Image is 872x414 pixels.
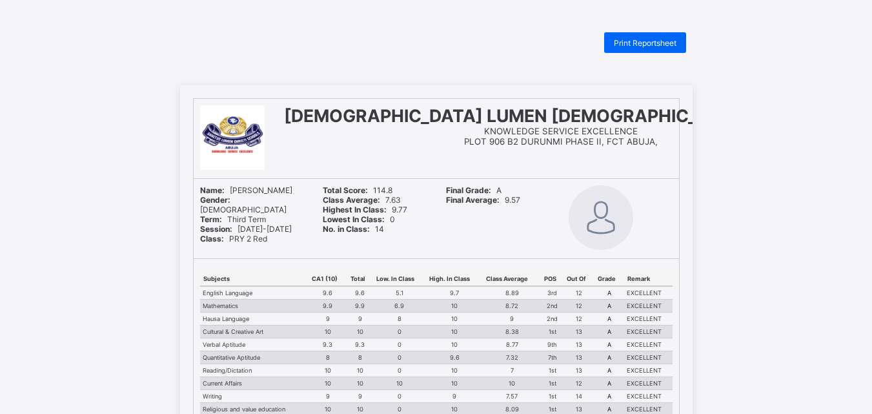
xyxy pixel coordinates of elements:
[323,214,385,224] b: Lowest In Class:
[426,390,483,403] td: 9
[323,214,395,224] span: 0
[563,313,594,326] td: 12
[594,326,624,338] td: A
[373,364,427,377] td: 0
[624,272,673,286] th: Remark
[563,390,594,403] td: 14
[200,224,292,234] span: [DATE]-[DATE]
[200,390,309,403] td: Writing
[563,286,594,300] td: 12
[624,286,673,300] td: EXCELLENT
[594,338,624,351] td: A
[594,272,624,286] th: Grade
[323,185,392,195] span: 114.8
[373,286,427,300] td: 5.1
[426,300,483,313] td: 10
[347,286,373,300] td: 9.6
[309,272,347,286] th: CA1 (10)
[200,338,309,351] td: Verbal Aptitude
[484,126,638,136] span: KNOWLEDGE SERVICE EXCELLENCE
[323,205,407,214] span: 9.77
[483,364,541,377] td: 7
[483,300,541,313] td: 8.72
[284,105,838,126] span: [DEMOGRAPHIC_DATA] LUMEN [DEMOGRAPHIC_DATA] SCHOOLS
[541,313,563,326] td: 2nd
[426,326,483,338] td: 10
[347,377,373,390] td: 10
[541,351,563,364] td: 7th
[446,195,520,205] span: 9.57
[373,351,427,364] td: 0
[309,364,347,377] td: 10
[200,214,222,224] b: Term:
[483,338,541,351] td: 8.77
[541,272,563,286] th: POS
[594,286,624,300] td: A
[200,195,230,205] b: Gender:
[624,326,673,338] td: EXCELLENT
[200,286,309,300] td: English Language
[483,326,541,338] td: 8.38
[309,313,347,326] td: 9
[483,390,541,403] td: 7.57
[594,351,624,364] td: A
[541,377,563,390] td: 1st
[373,272,427,286] th: Low. In Class
[373,377,427,390] td: 10
[614,38,676,48] span: Print Reportsheet
[373,300,427,313] td: 6.9
[309,286,347,300] td: 9.6
[323,195,380,205] b: Class Average:
[563,351,594,364] td: 13
[347,364,373,377] td: 10
[309,300,347,313] td: 9.9
[541,286,563,300] td: 3rd
[309,351,347,364] td: 8
[624,351,673,364] td: EXCELLENT
[541,390,563,403] td: 1st
[483,286,541,300] td: 8.89
[563,338,594,351] td: 13
[200,224,232,234] b: Session:
[624,390,673,403] td: EXCELLENT
[200,234,267,243] span: PRY 2 Red
[347,272,373,286] th: Total
[200,185,292,195] span: [PERSON_NAME]
[624,377,673,390] td: EXCELLENT
[309,326,347,338] td: 10
[563,326,594,338] td: 13
[624,313,673,326] td: EXCELLENT
[563,300,594,313] td: 12
[446,185,502,195] span: A
[373,313,427,326] td: 8
[426,351,483,364] td: 9.6
[483,351,541,364] td: 7.32
[309,377,347,390] td: 10
[624,338,673,351] td: EXCELLENT
[446,185,491,195] b: Final Grade:
[373,390,427,403] td: 0
[200,195,287,214] span: [DEMOGRAPHIC_DATA]
[323,185,368,195] b: Total Score:
[309,390,347,403] td: 9
[426,272,483,286] th: High. In Class
[426,364,483,377] td: 10
[541,326,563,338] td: 1st
[200,234,224,243] b: Class:
[483,377,541,390] td: 10
[200,326,309,338] td: Cultural & Creative Art
[594,313,624,326] td: A
[426,377,483,390] td: 10
[426,338,483,351] td: 10
[323,195,401,205] span: 7.63
[483,272,541,286] th: Class Average
[446,195,500,205] b: Final Average:
[200,377,309,390] td: Current Affairs
[347,390,373,403] td: 9
[347,300,373,313] td: 9.9
[200,185,225,195] b: Name:
[426,286,483,300] td: 9.7
[323,224,370,234] b: No. in Class:
[373,326,427,338] td: 0
[624,300,673,313] td: EXCELLENT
